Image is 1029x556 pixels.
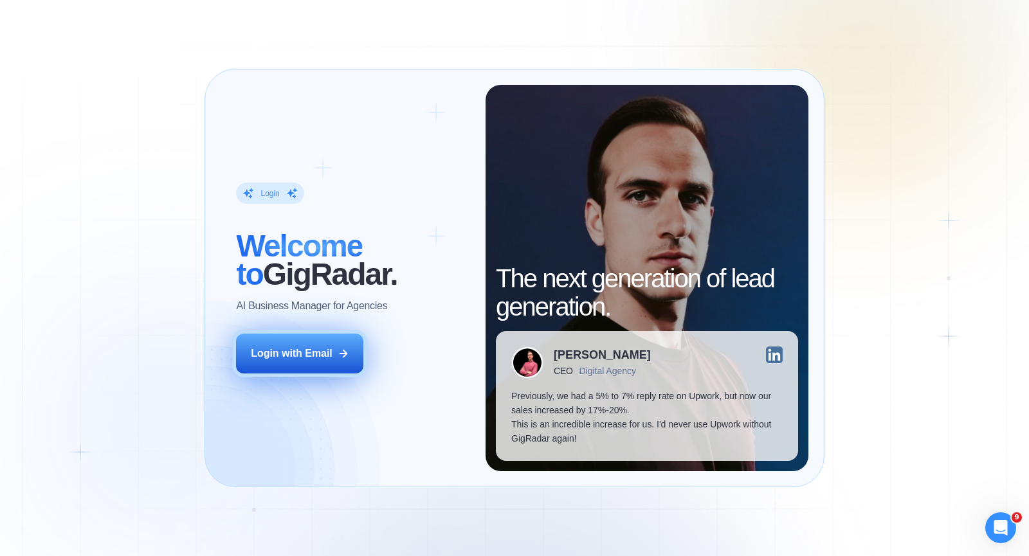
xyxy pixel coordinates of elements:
[496,264,797,321] h2: The next generation of lead generation.
[236,299,387,313] p: AI Business Manager for Agencies
[985,512,1016,543] iframe: Intercom live chat
[251,346,332,361] div: Login with Email
[1012,512,1022,523] span: 9
[236,229,362,291] span: Welcome to
[260,188,279,199] div: Login
[511,389,782,445] p: Previously, we had a 5% to 7% reply rate on Upwork, but now our sales increased by 17%-20%. This ...
[236,232,470,289] h2: ‍ GigRadar.
[579,366,636,376] div: Digital Agency
[554,349,651,361] div: [PERSON_NAME]
[554,366,572,376] div: CEO
[236,334,363,373] button: Login with Email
